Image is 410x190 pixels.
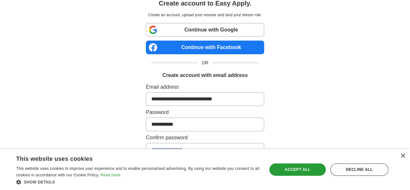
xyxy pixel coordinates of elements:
[146,83,264,91] label: Email address
[162,71,248,79] h1: Create account with email address
[146,108,264,116] label: Password
[146,23,264,37] a: Continue with Google
[269,163,326,176] div: Accept all
[400,154,405,158] div: Close
[146,134,264,142] label: Confirm password
[24,180,55,184] span: Show details
[16,179,260,185] div: Show details
[330,163,388,176] div: Decline all
[146,41,264,54] a: Continue with Facebook
[198,59,212,66] span: OR
[100,173,121,177] a: Read more, opens a new window
[147,12,263,18] p: Create an account, upload your resume and land your dream role.
[16,166,259,177] span: This website uses cookies to improve user experience and to enable personalised advertising. By u...
[16,153,243,163] div: This website uses cookies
